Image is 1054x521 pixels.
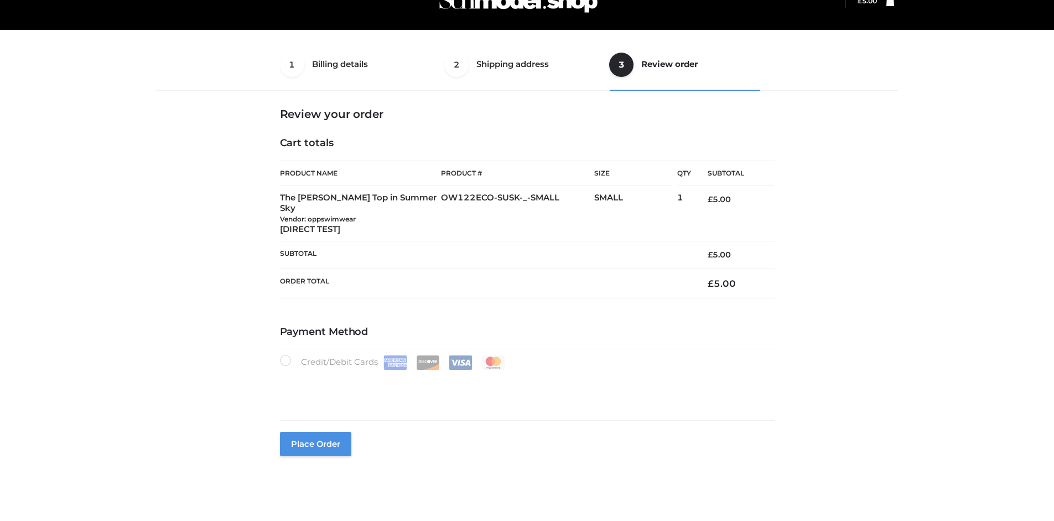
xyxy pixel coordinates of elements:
h4: Payment Method [280,326,775,338]
bdi: 5.00 [708,250,731,260]
bdi: 5.00 [708,278,736,289]
th: Product Name [280,161,442,186]
small: Vendor: oppswimwear [280,215,356,223]
th: Subtotal [691,161,774,186]
td: The [PERSON_NAME] Top in Summer Sky [DIRECT TEST] [280,186,442,241]
td: SMALL [594,186,677,241]
img: Discover [416,355,440,370]
label: Credit/Debit Cards [280,355,506,370]
th: Size [594,161,672,186]
th: Subtotal [280,241,692,269]
button: Place order [280,432,351,456]
span: £ [708,194,713,204]
th: Product # [441,161,594,186]
h4: Cart totals [280,137,775,149]
img: Mastercard [481,355,505,370]
bdi: 5.00 [708,194,731,204]
img: Visa [449,355,473,370]
iframe: Secure payment input frame [278,368,772,408]
th: Qty [677,161,691,186]
td: OW122ECO-SUSK-_-SMALL [441,186,594,241]
span: £ [708,278,714,289]
span: £ [708,250,713,260]
h3: Review your order [280,107,775,121]
img: Amex [383,355,407,370]
th: Order Total [280,269,692,298]
td: 1 [677,186,691,241]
